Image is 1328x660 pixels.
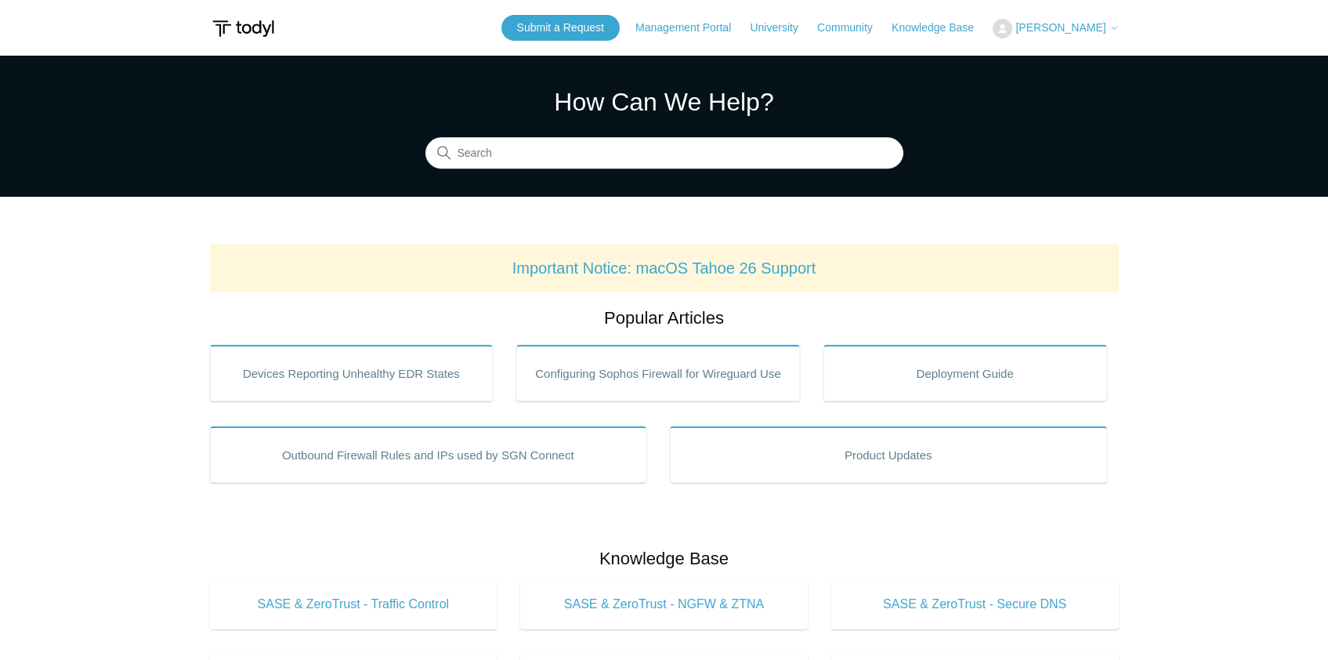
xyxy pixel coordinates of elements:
img: Todyl Support Center Help Center home page [210,14,277,43]
input: Search [425,138,903,169]
h2: Popular Articles [210,305,1119,331]
a: SASE & ZeroTrust - Traffic Control [210,579,498,629]
a: University [750,20,813,36]
h1: How Can We Help? [425,83,903,121]
a: Submit a Request [501,15,620,41]
a: Knowledge Base [892,20,990,36]
span: SASE & ZeroTrust - Traffic Control [233,595,474,614]
a: Management Portal [635,20,747,36]
a: Devices Reporting Unhealthy EDR States [210,345,494,401]
span: SASE & ZeroTrust - NGFW & ZTNA [544,595,784,614]
a: Product Updates [670,426,1107,483]
a: Important Notice: macOS Tahoe 26 Support [512,259,816,277]
a: SASE & ZeroTrust - Secure DNS [831,579,1119,629]
h2: Knowledge Base [210,546,1119,571]
a: SASE & ZeroTrust - NGFW & ZTNA [520,579,808,629]
button: [PERSON_NAME] [993,19,1118,38]
a: Community [817,20,888,36]
span: [PERSON_NAME] [1015,21,1105,34]
span: SASE & ZeroTrust - Secure DNS [855,595,1095,614]
a: Configuring Sophos Firewall for Wireguard Use [516,345,800,401]
a: Deployment Guide [823,345,1107,401]
a: Outbound Firewall Rules and IPs used by SGN Connect [210,426,647,483]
